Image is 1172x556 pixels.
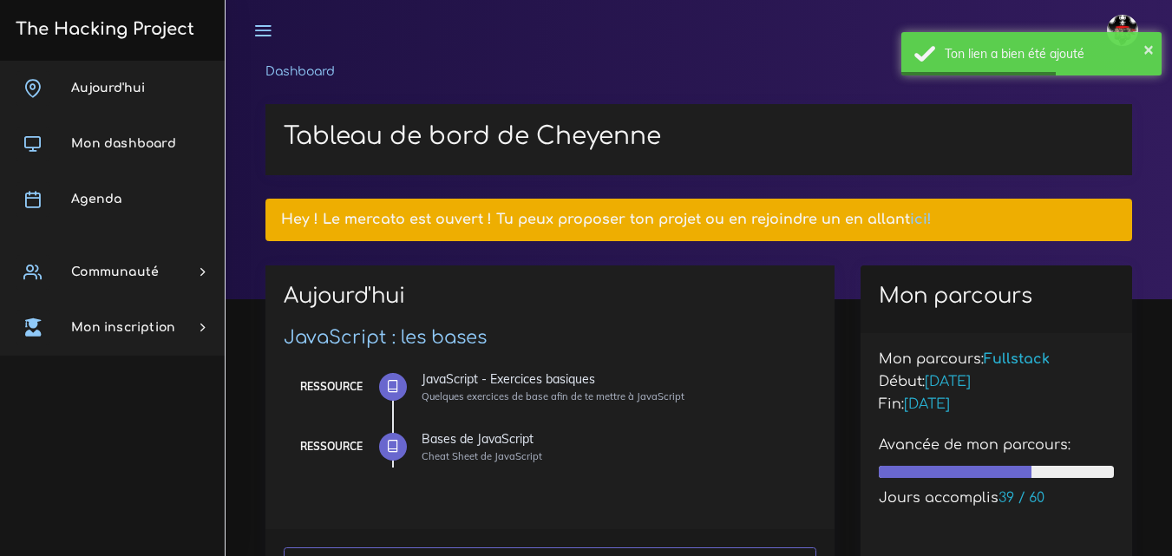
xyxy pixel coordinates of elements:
[300,377,363,396] div: Ressource
[71,265,159,278] span: Communauté
[300,437,363,456] div: Ressource
[284,284,816,321] h2: Aujourd'hui
[71,82,145,95] span: Aujourd'hui
[925,374,971,389] span: [DATE]
[1107,15,1138,46] img: avatar
[998,490,1044,506] span: 39 / 60
[879,396,1114,413] h5: Fin:
[10,20,194,39] h3: The Hacking Project
[422,433,803,445] div: Bases de JavaScript
[984,351,1050,367] span: Fullstack
[1143,40,1154,57] button: ×
[71,137,176,150] span: Mon dashboard
[910,212,932,227] a: ici!
[945,45,1149,62] div: Ton lien a bien été ajouté
[265,65,335,78] a: Dashboard
[71,193,121,206] span: Agenda
[422,390,684,402] small: Quelques exercices de base afin de te mettre à JavaScript
[879,351,1114,368] h5: Mon parcours:
[422,373,803,385] div: JavaScript - Exercices basiques
[879,374,1114,390] h5: Début:
[879,490,1114,507] h5: Jours accomplis
[281,212,1116,228] h5: Hey ! Le mercato est ouvert ! Tu peux proposer ton projet ou en rejoindre un en allant
[422,450,542,462] small: Cheat Sheet de JavaScript
[879,437,1114,454] h5: Avancée de mon parcours:
[284,327,487,348] a: JavaScript : les bases
[71,321,175,334] span: Mon inscription
[284,122,1114,152] h1: Tableau de bord de Cheyenne
[904,396,950,412] span: [DATE]
[879,284,1114,309] h2: Mon parcours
